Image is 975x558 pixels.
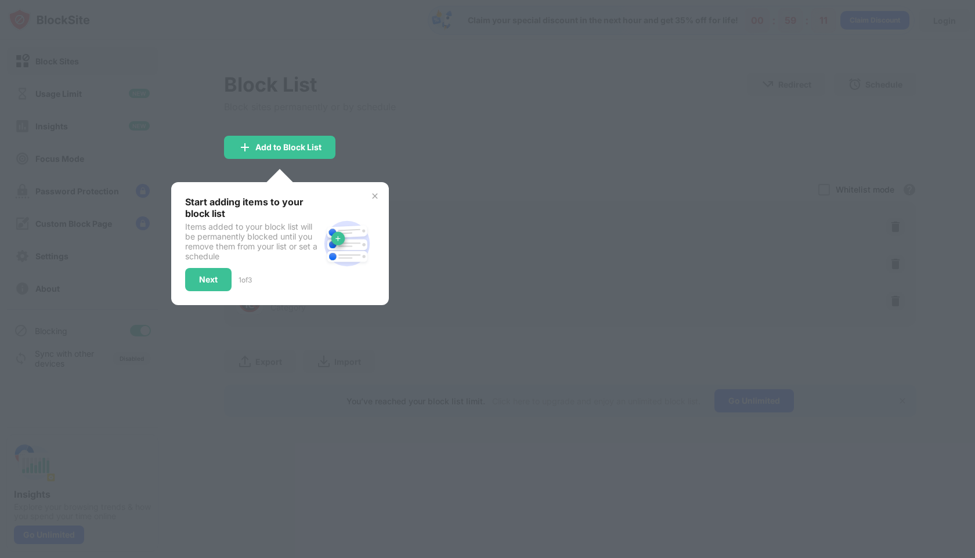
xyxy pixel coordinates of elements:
img: x-button.svg [370,191,380,201]
div: Start adding items to your block list [185,196,319,219]
img: block-site.svg [319,216,375,271]
div: Items added to your block list will be permanently blocked until you remove them from your list o... [185,222,319,261]
div: Next [199,275,218,284]
div: Add to Block List [255,143,322,152]
div: 1 of 3 [239,276,252,284]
